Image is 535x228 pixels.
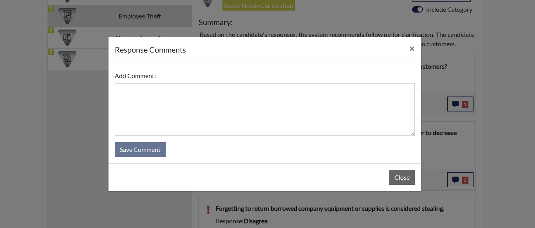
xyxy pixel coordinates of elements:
[389,170,415,185] button: Close
[403,37,421,59] button: Close
[115,142,166,157] button: Save Comment
[409,42,415,54] span: ×
[115,68,156,83] label: Add Comment:
[115,44,186,55] h5: response Comments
